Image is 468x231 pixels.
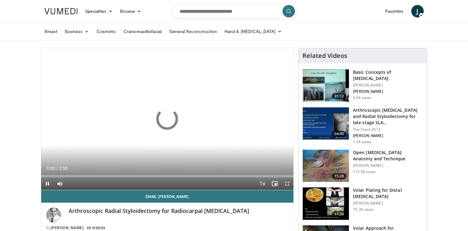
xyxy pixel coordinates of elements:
p: [PERSON_NAME] [353,201,423,206]
a: Breast [41,25,61,38]
a: J [411,5,424,17]
a: General Reconstruction [166,25,221,38]
p: [PERSON_NAME] [353,89,423,94]
img: E-HI8y-Omg85H4KX4xMDoxOmtxOwKG7D_5.150x105_q85_crop-smart_upscale.jpg [303,107,349,140]
p: [PERSON_NAME] [353,83,423,88]
a: 15:28 Open [MEDICAL_DATA]: Anatomy and Technique [PERSON_NAME] 113.5K views [302,149,423,182]
span: 11:39 [332,211,347,217]
button: Enable picture-in-picture mode [268,177,281,190]
video-js: Video Player [41,48,294,190]
a: Favorites [382,5,408,17]
p: 1.3K views [353,139,371,144]
p: 75.3K views [353,207,374,212]
a: Specialties [81,5,117,17]
img: VuMedi Logo [45,8,78,14]
p: [PERSON_NAME] [353,133,423,138]
span: 2:55 [59,166,68,171]
img: Vumedi-_volar_plating_100006814_3.jpg.150x105_q85_crop-smart_upscale.jpg [303,187,349,220]
button: Playback Rate [256,177,268,190]
h3: Volar Plating for Distal [MEDICAL_DATA] [353,187,423,200]
button: Mute [54,177,66,190]
a: Craniomaxilliofacial [120,25,165,38]
img: Avatar [46,208,61,223]
button: Fullscreen [281,177,293,190]
span: 15:28 [332,173,347,179]
div: By [46,225,289,231]
h3: Basic Concepts of [MEDICAL_DATA] [353,69,423,82]
a: [PERSON_NAME] [51,225,84,230]
a: Cosmetic [93,25,120,38]
p: 5.5K views [353,95,371,100]
h4: Related Videos [302,52,347,59]
h3: Open [MEDICAL_DATA]: Anatomy and Technique [353,149,423,162]
button: Pause [41,177,54,190]
span: / [57,166,58,171]
a: Browse [116,5,145,17]
p: The Event 2012 [353,127,423,132]
a: Business [61,25,93,38]
a: Email [PERSON_NAME] [41,190,294,203]
a: Hand & [MEDICAL_DATA] [221,25,286,38]
span: 0:00 [47,166,55,171]
a: 39 Videos [85,225,108,230]
input: Search topics, interventions [172,4,297,19]
p: [PERSON_NAME] [353,163,423,168]
img: fca016a0-5798-444f-960e-01c0017974b3.150x105_q85_crop-smart_upscale.jpg [303,69,349,102]
h3: Arthroscopic [MEDICAL_DATA] and Radial Styloidectomy for late stage SLA… [353,107,423,126]
div: Progress Bar [41,175,294,177]
a: 11:39 Volar Plating for Distal [MEDICAL_DATA] [PERSON_NAME] 75.3K views [302,187,423,220]
span: 04:40 [332,131,347,137]
a: 04:40 Arthroscopic [MEDICAL_DATA] and Radial Styloidectomy for late stage SLA… The Event 2012 [PE... [302,107,423,144]
p: 113.5K views [353,169,376,174]
span: 31:12 [332,93,347,99]
img: Bindra_-_open_carpal_tunnel_2.png.150x105_q85_crop-smart_upscale.jpg [303,150,349,182]
h4: Arthroscopic Radial Styloidectomy for Radiocarpal [MEDICAL_DATA] [69,208,289,214]
a: 31:12 Basic Concepts of [MEDICAL_DATA] [PERSON_NAME] [PERSON_NAME] 5.5K views [302,69,423,102]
